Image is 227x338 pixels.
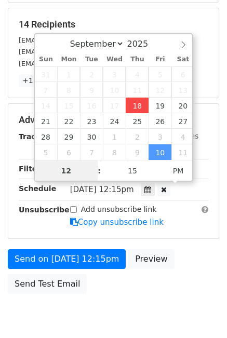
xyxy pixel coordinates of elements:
[19,60,135,67] small: [EMAIL_ADDRESS][DOMAIN_NAME]
[164,160,193,181] span: Click to toggle
[80,98,103,113] span: September 16, 2025
[35,144,58,160] span: October 5, 2025
[103,66,126,82] span: September 3, 2025
[171,98,194,113] span: September 20, 2025
[81,204,157,215] label: Add unsubscribe link
[126,56,149,63] span: Thu
[80,144,103,160] span: October 7, 2025
[57,98,80,113] span: September 15, 2025
[19,114,208,126] h5: Advanced
[126,66,149,82] span: September 4, 2025
[171,66,194,82] span: September 6, 2025
[175,288,227,338] iframe: Chat Widget
[57,66,80,82] span: September 1, 2025
[8,274,87,294] a: Send Test Email
[149,98,171,113] span: September 19, 2025
[126,113,149,129] span: September 25, 2025
[103,113,126,129] span: September 24, 2025
[35,82,58,98] span: September 7, 2025
[57,56,80,63] span: Mon
[19,206,70,214] strong: Unsubscribe
[19,132,54,141] strong: Tracking
[103,129,126,144] span: October 1, 2025
[149,129,171,144] span: October 3, 2025
[35,160,98,181] input: Hour
[149,56,171,63] span: Fri
[80,82,103,98] span: September 9, 2025
[149,113,171,129] span: September 26, 2025
[126,129,149,144] span: October 2, 2025
[171,129,194,144] span: October 4, 2025
[128,249,174,269] a: Preview
[19,165,45,173] strong: Filters
[171,144,194,160] span: October 11, 2025
[103,144,126,160] span: October 8, 2025
[57,144,80,160] span: October 6, 2025
[126,82,149,98] span: September 11, 2025
[70,185,134,194] span: [DATE] 12:15pm
[35,129,58,144] span: September 28, 2025
[126,144,149,160] span: October 9, 2025
[171,56,194,63] span: Sat
[19,48,135,56] small: [EMAIL_ADDRESS][DOMAIN_NAME]
[124,39,162,49] input: Year
[57,129,80,144] span: September 29, 2025
[103,56,126,63] span: Wed
[171,82,194,98] span: September 13, 2025
[80,113,103,129] span: September 23, 2025
[126,98,149,113] span: September 18, 2025
[19,184,56,193] strong: Schedule
[149,66,171,82] span: September 5, 2025
[57,113,80,129] span: September 22, 2025
[149,144,171,160] span: October 10, 2025
[80,56,103,63] span: Tue
[35,56,58,63] span: Sun
[19,36,135,44] small: [EMAIL_ADDRESS][DOMAIN_NAME]
[171,113,194,129] span: September 27, 2025
[101,160,164,181] input: Minute
[80,66,103,82] span: September 2, 2025
[19,74,62,87] a: +11 more
[149,82,171,98] span: September 12, 2025
[98,160,101,181] span: :
[80,129,103,144] span: September 30, 2025
[103,82,126,98] span: September 10, 2025
[35,98,58,113] span: September 14, 2025
[8,249,126,269] a: Send on [DATE] 12:15pm
[57,82,80,98] span: September 8, 2025
[103,98,126,113] span: September 17, 2025
[35,66,58,82] span: August 31, 2025
[19,19,208,30] h5: 14 Recipients
[70,218,164,227] a: Copy unsubscribe link
[35,113,58,129] span: September 21, 2025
